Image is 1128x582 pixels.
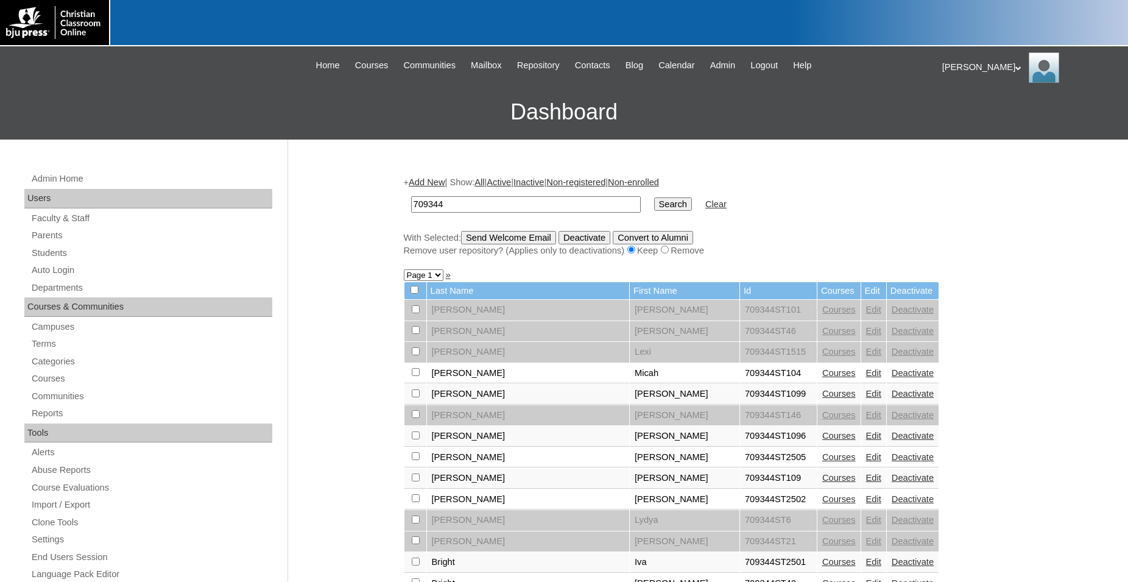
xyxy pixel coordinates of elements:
td: [PERSON_NAME] [630,300,739,321]
a: Deactivate [892,347,934,357]
td: 709344ST21 [740,531,817,552]
a: Deactivate [892,326,934,336]
div: With Selected: [404,231,1007,257]
div: Users [24,189,272,208]
a: Deactivate [892,515,934,525]
a: Courses [822,389,856,399]
input: Search [411,196,641,213]
a: End Users Session [30,550,272,565]
a: Courses [822,305,856,314]
a: Students [30,246,272,261]
a: Reports [30,406,272,421]
td: [PERSON_NAME] [427,510,630,531]
a: Admin [704,59,742,73]
td: [PERSON_NAME] [427,405,630,426]
input: Send Welcome Email [461,231,556,244]
a: Courses [822,473,856,483]
td: [PERSON_NAME] [427,468,630,489]
a: Course Evaluations [30,480,272,495]
a: Logout [744,59,784,73]
a: Clone Tools [30,515,272,530]
td: [PERSON_NAME] [630,426,739,447]
td: 709344ST146 [740,405,817,426]
a: Edit [866,452,881,462]
td: [PERSON_NAME] [427,531,630,552]
img: Jonelle Rodriguez [1029,52,1059,83]
td: Id [740,282,817,300]
a: Admin Home [30,171,272,186]
a: Courses [822,347,856,357]
a: Deactivate [892,410,934,420]
td: Iva [630,552,739,573]
img: logo-white.png [6,6,103,39]
h3: Dashboard [6,85,1122,140]
td: [PERSON_NAME] [427,342,630,363]
td: Lydya [630,510,739,531]
span: Blog [626,59,643,73]
td: [PERSON_NAME] [630,321,739,342]
a: Terms [30,336,272,352]
a: Auto Login [30,263,272,278]
td: Edit [861,282,886,300]
a: Deactivate [892,536,934,546]
a: Active [487,177,511,187]
a: Alerts [30,445,272,460]
a: Help [787,59,817,73]
a: Non-enrolled [608,177,659,187]
input: Convert to Alumni [613,231,693,244]
a: Contacts [569,59,616,73]
td: [PERSON_NAME] [427,321,630,342]
a: Deactivate [892,389,934,399]
a: Repository [511,59,566,73]
td: 709344ST109 [740,468,817,489]
span: Contacts [575,59,610,73]
span: Calendar [658,59,694,73]
a: Courses [822,410,856,420]
a: Courses [822,368,856,378]
td: 709344ST2501 [740,552,817,573]
td: 709344ST1515 [740,342,817,363]
a: Edit [866,473,881,483]
td: Bright [427,552,630,573]
span: Home [316,59,340,73]
a: Clear [705,199,727,209]
td: 709344ST1099 [740,384,817,405]
div: Remove user repository? (Applies only to deactivations) Keep Remove [404,244,1007,257]
td: Courses [817,282,861,300]
a: Campuses [30,319,272,335]
td: [PERSON_NAME] [630,384,739,405]
div: [PERSON_NAME] [942,52,1116,83]
a: Edit [866,431,881,441]
a: Communities [30,389,272,404]
a: Categories [30,354,272,369]
a: Deactivate [892,431,934,441]
a: Import / Export [30,497,272,513]
td: Last Name [427,282,630,300]
span: Repository [517,59,560,73]
span: Admin [710,59,736,73]
a: Courses [822,326,856,336]
td: [PERSON_NAME] [427,447,630,468]
td: [PERSON_NAME] [427,426,630,447]
td: 709344ST2505 [740,447,817,468]
td: 709344ST1096 [740,426,817,447]
a: Courses [822,494,856,504]
a: Deactivate [892,494,934,504]
td: [PERSON_NAME] [427,363,630,384]
a: Communities [397,59,462,73]
td: 709344ST104 [740,363,817,384]
input: Deactivate [559,231,610,244]
a: Deactivate [892,557,934,567]
a: Courses [822,557,856,567]
a: Edit [866,410,881,420]
input: Search [654,197,692,211]
span: Mailbox [471,59,502,73]
a: » [446,270,451,280]
a: Edit [866,326,881,336]
div: + | Show: | | | | [404,176,1007,257]
a: Blog [619,59,649,73]
a: Deactivate [892,305,934,314]
div: Tools [24,424,272,443]
a: Deactivate [892,452,934,462]
a: Deactivate [892,368,934,378]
